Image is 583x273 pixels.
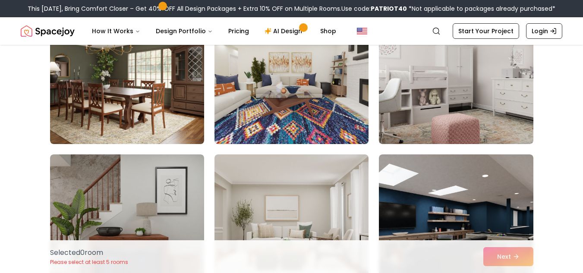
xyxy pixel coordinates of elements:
a: AI Design [258,22,312,40]
a: Spacejoy [21,22,75,40]
div: This [DATE], Bring Comfort Closer – Get 40% OFF All Design Packages + Extra 10% OFF on Multiple R... [28,4,555,13]
nav: Global [21,17,562,45]
nav: Main [85,22,343,40]
a: Shop [313,22,343,40]
b: PATRIOT40 [371,4,407,13]
button: Design Portfolio [149,22,220,40]
span: Use code: [341,4,407,13]
img: Spacejoy Logo [21,22,75,40]
img: Room room-11 [214,6,369,144]
p: Please select at least 5 rooms [50,259,128,266]
a: Login [526,23,562,39]
button: How It Works [85,22,147,40]
a: Pricing [221,22,256,40]
span: *Not applicable to packages already purchased* [407,4,555,13]
img: Room room-10 [50,6,204,144]
a: Start Your Project [453,23,519,39]
p: Selected 0 room [50,248,128,258]
img: Room room-12 [379,6,533,144]
img: United States [357,26,367,36]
